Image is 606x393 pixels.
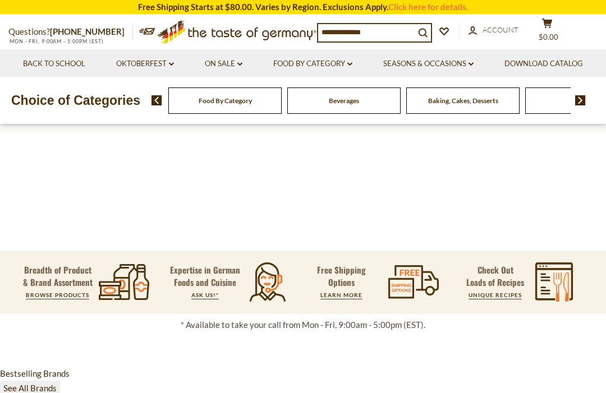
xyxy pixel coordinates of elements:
[388,2,468,12] a: Click here for details.
[50,26,125,36] a: [PHONE_NUMBER]
[22,263,93,288] p: Breadth of Product & Brand Assortment
[26,292,89,298] a: BROWSE PRODUCTS
[575,95,586,105] img: next arrow
[199,96,252,105] a: Food By Category
[530,18,564,46] button: $0.00
[191,292,219,298] a: ASK US!*
[469,24,518,36] a: Account
[329,96,359,105] a: Beverages
[305,263,379,288] p: Free Shipping Options
[466,263,524,288] p: Check Out Loads of Recipes
[273,58,352,70] a: Food By Category
[23,58,85,70] a: Back to School
[116,58,174,70] a: Oktoberfest
[8,38,104,44] span: MON - FRI, 9:00AM - 5:00PM (EST)
[165,263,246,288] p: Expertise in German Foods and Cuisine
[539,33,558,41] span: $0.00
[383,58,474,70] a: Seasons & Occasions
[151,95,162,105] img: previous arrow
[469,292,522,298] a: UNIQUE RECIPES
[8,25,133,39] p: Questions?
[428,96,498,105] a: Baking, Cakes, Desserts
[205,58,242,70] a: On Sale
[483,25,518,34] span: Account
[504,58,583,70] a: Download Catalog
[320,292,362,298] a: LEARN MORE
